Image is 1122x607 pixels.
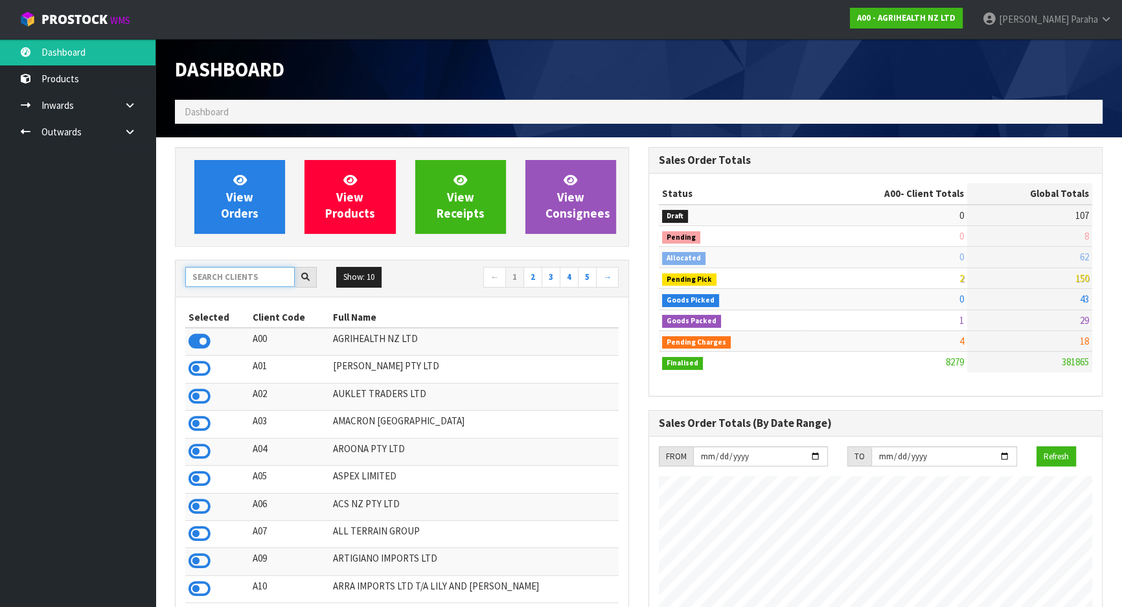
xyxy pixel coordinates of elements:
td: ACS NZ PTY LTD [330,493,619,520]
td: ARRA IMPORTS LTD T/A LILY AND [PERSON_NAME] [330,575,619,602]
td: A03 [249,411,330,438]
span: 381865 [1062,356,1089,368]
th: Status [659,183,802,204]
span: View Consignees [545,172,610,221]
span: 4 [959,335,964,347]
td: A01 [249,356,330,383]
button: Refresh [1036,446,1076,467]
span: View Receipts [437,172,485,221]
a: 5 [578,267,597,288]
span: 2 [959,272,964,284]
span: [PERSON_NAME] [999,13,1069,25]
strong: A00 - AGRIHEALTH NZ LTD [857,12,956,23]
span: 0 [959,293,964,305]
span: A00 [884,187,900,200]
span: Paraha [1071,13,1098,25]
span: 62 [1080,251,1089,263]
span: 0 [959,209,964,222]
span: View Products [325,172,375,221]
div: FROM [659,446,693,467]
span: ProStock [41,11,108,28]
a: ViewProducts [304,160,395,234]
td: ALL TERRAIN GROUP [330,520,619,547]
td: A06 [249,493,330,520]
a: ← [483,267,506,288]
img: cube-alt.png [19,11,36,27]
h3: Sales Order Totals (By Date Range) [659,417,1092,429]
a: ViewReceipts [415,160,506,234]
td: A09 [249,548,330,575]
span: 18 [1080,335,1089,347]
span: 8279 [946,356,964,368]
th: Selected [185,307,249,328]
span: Pending [662,231,700,244]
td: A07 [249,520,330,547]
a: A00 - AGRIHEALTH NZ LTD [850,8,963,29]
span: View Orders [221,172,258,221]
span: Pending Charges [662,336,731,349]
td: AROONA PTY LTD [330,438,619,465]
span: 8 [1084,230,1089,242]
span: 0 [959,251,964,263]
span: Goods Picked [662,294,719,307]
td: AGRIHEALTH NZ LTD [330,328,619,356]
a: → [596,267,619,288]
td: ASPEX LIMITED [330,466,619,493]
span: 29 [1080,314,1089,326]
td: [PERSON_NAME] PTY LTD [330,356,619,383]
h3: Sales Order Totals [659,154,1092,166]
a: 2 [523,267,542,288]
span: Finalised [662,357,703,370]
span: Dashboard [185,106,229,118]
span: Draft [662,210,688,223]
td: A05 [249,466,330,493]
button: Show: 10 [336,267,382,288]
th: - Client Totals [802,183,967,204]
a: 3 [542,267,560,288]
td: AUKLET TRADERS LTD [330,383,619,410]
span: Goods Packed [662,315,721,328]
a: ViewOrders [194,160,285,234]
td: A10 [249,575,330,602]
a: 4 [560,267,578,288]
small: WMS [110,14,130,27]
nav: Page navigation [412,267,619,290]
span: Dashboard [175,57,284,82]
span: Pending Pick [662,273,716,286]
th: Global Totals [967,183,1092,204]
td: AMACRON [GEOGRAPHIC_DATA] [330,411,619,438]
span: 107 [1075,209,1089,222]
td: A02 [249,383,330,410]
td: A04 [249,438,330,465]
th: Full Name [330,307,619,328]
span: 43 [1080,293,1089,305]
a: ViewConsignees [525,160,616,234]
span: 150 [1075,272,1089,284]
div: TO [847,446,871,467]
span: Allocated [662,252,705,265]
span: 0 [959,230,964,242]
td: A00 [249,328,330,356]
span: 1 [959,314,964,326]
td: ARTIGIANO IMPORTS LTD [330,548,619,575]
a: 1 [505,267,524,288]
input: Search clients [185,267,295,287]
th: Client Code [249,307,330,328]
